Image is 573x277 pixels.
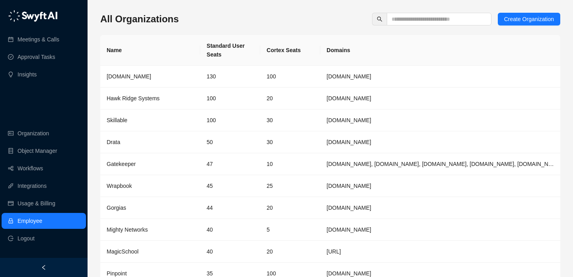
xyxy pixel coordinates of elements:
[260,153,320,175] td: 10
[320,175,560,197] td: wrapbook.com
[107,117,127,123] span: Skillable
[260,131,320,153] td: 30
[200,88,260,109] td: 100
[200,66,260,88] td: 130
[320,35,560,66] th: Domains
[260,241,320,263] td: 20
[107,248,138,255] span: MagicSchool
[107,139,120,145] span: Drata
[260,219,320,241] td: 5
[18,213,42,229] a: Employee
[18,125,49,141] a: Organization
[107,205,126,211] span: Gorgias
[100,35,200,66] th: Name
[8,236,14,241] span: logout
[18,143,57,159] a: Object Manager
[8,10,58,22] img: logo-05li4sbe.png
[41,265,47,270] span: left
[320,197,560,219] td: gorgias.com
[320,88,560,109] td: hawkridgesys.com
[320,66,560,88] td: synthesia.io
[200,219,260,241] td: 40
[260,175,320,197] td: 25
[320,109,560,131] td: skillable.com
[200,109,260,131] td: 100
[200,241,260,263] td: 40
[18,66,37,82] a: Insights
[200,197,260,219] td: 44
[260,88,320,109] td: 20
[320,153,560,175] td: gatekeeperhq.com, gatekeeperhq.io, gatekeeper.io, gatekeepervclm.com, gatekeeperhq.co, trygatekee...
[100,13,179,25] h3: All Organizations
[107,95,160,101] span: Hawk Ridge Systems
[107,161,136,167] span: Gatekeeper
[320,219,560,241] td: mightynetworks.com
[18,49,55,65] a: Approval Tasks
[18,160,43,176] a: Workflows
[107,270,127,277] span: Pinpoint
[200,153,260,175] td: 47
[18,195,55,211] a: Usage & Billing
[18,178,47,194] a: Integrations
[18,31,59,47] a: Meetings & Calls
[320,131,560,153] td: Drata.com
[320,241,560,263] td: magicschool.ai
[260,66,320,88] td: 100
[18,230,35,246] span: Logout
[260,197,320,219] td: 20
[107,183,132,189] span: Wrapbook
[107,226,148,233] span: Mighty Networks
[504,15,554,23] span: Create Organization
[200,175,260,197] td: 45
[260,35,320,66] th: Cortex Seats
[498,13,560,25] button: Create Organization
[107,73,151,80] span: [DOMAIN_NAME]
[260,109,320,131] td: 30
[377,16,382,22] span: search
[548,251,569,272] iframe: Open customer support
[200,35,260,66] th: Standard User Seats
[200,131,260,153] td: 50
